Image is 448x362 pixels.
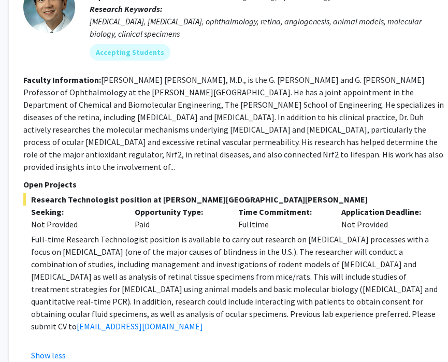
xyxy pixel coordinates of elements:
[90,44,170,61] mat-chip: Accepting Students
[238,206,326,218] p: Time Commitment:
[77,321,203,331] a: [EMAIL_ADDRESS][DOMAIN_NAME]
[127,206,230,230] div: Paid
[23,75,101,85] b: Faculty Information:
[31,233,445,332] p: Full-time Research Technologist position is available to carry out research on [MEDICAL_DATA] pro...
[135,206,223,218] p: Opportunity Type:
[23,193,445,206] span: Research Technologist position at [PERSON_NAME][GEOGRAPHIC_DATA][PERSON_NAME]
[23,75,444,172] fg-read-more: [PERSON_NAME] [PERSON_NAME], M.D., is the G. [PERSON_NAME] and G. [PERSON_NAME] Professor of Opht...
[31,206,119,218] p: Seeking:
[90,15,445,40] div: [MEDICAL_DATA], [MEDICAL_DATA], ophthalmology, retina, angiogenesis, animal models, molecular bio...
[23,178,445,191] p: Open Projects
[230,206,334,230] div: Fulltime
[90,4,163,14] b: Research Keywords:
[31,349,66,361] button: Show less
[341,206,429,218] p: Application Deadline:
[31,218,119,230] div: Not Provided
[8,315,44,354] iframe: Chat
[334,206,437,230] div: Not Provided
